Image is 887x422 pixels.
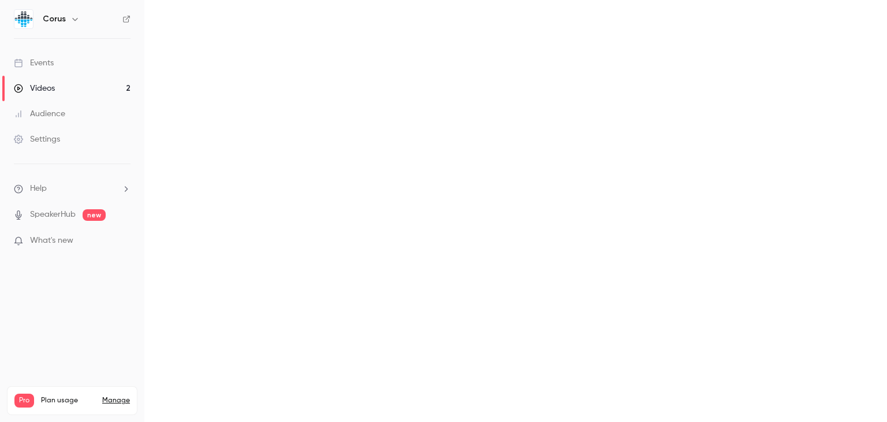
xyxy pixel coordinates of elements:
a: SpeakerHub [30,209,76,221]
div: Videos [14,83,55,94]
iframe: Noticeable Trigger [117,236,131,246]
span: Help [30,183,47,195]
div: Settings [14,134,60,145]
li: help-dropdown-opener [14,183,131,195]
span: Pro [14,394,34,408]
h6: Corus [43,13,66,25]
a: Manage [102,396,130,405]
span: new [83,209,106,221]
div: Audience [14,108,65,120]
div: Events [14,57,54,69]
img: Corus [14,10,33,28]
span: What's new [30,235,73,247]
span: Plan usage [41,396,95,405]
